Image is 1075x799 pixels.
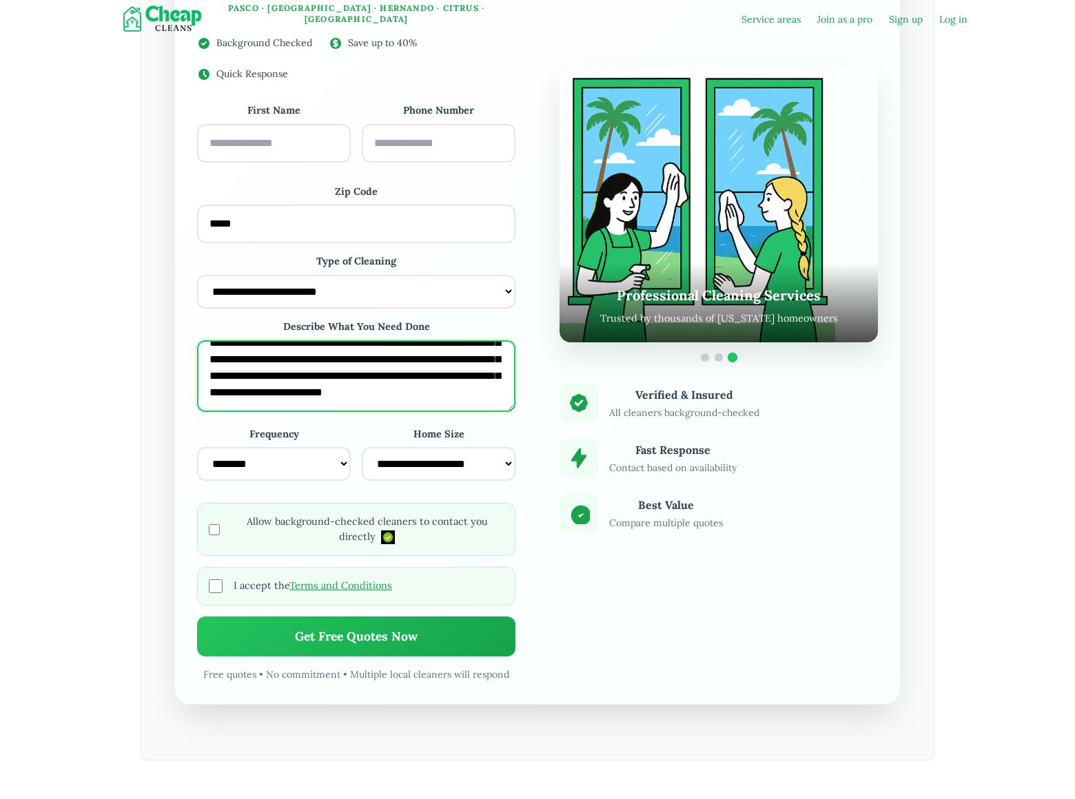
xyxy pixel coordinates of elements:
h3: Professional Cleaning Services [576,285,861,306]
span: I accept the [234,579,392,594]
label: Phone Number [362,103,515,118]
img: Window cleaning services [560,67,835,342]
label: Describe What You Need Done [197,320,515,335]
img: CCF Verified [381,530,395,544]
label: Home Size [362,427,515,442]
label: First Name [197,103,351,118]
input: Allow background-checked cleaners to contact you directlyCCF Verified [209,523,220,537]
span: Quick Response [216,67,288,81]
input: I accept theTerms and Conditions [209,579,223,593]
span: Allow background-checked cleaners to contact you directly [231,515,504,544]
a: Terms and Conditions [289,579,392,592]
p: All cleaners background-checked [609,406,759,420]
p: Compare multiple quotes [609,516,723,530]
h4: Best Value [609,497,723,513]
img: Cheap Cleans Florida [107,6,223,33]
span: Background Checked [216,36,312,50]
label: Zip Code [197,185,515,200]
span: Save up to 40% [348,36,417,50]
p: Free quotes • No commitment • Multiple local cleaners will respond [197,667,515,682]
p: Trusted by thousands of [US_STATE] homeowners [576,311,861,326]
h4: Verified & Insured [609,386,759,403]
a: Service areas [741,12,801,26]
label: Frequency [197,427,351,442]
a: Log in [939,12,967,26]
label: Type of Cleaning [197,254,515,269]
button: Get Free Quotes Now [197,616,515,656]
p: Contact based on availability [609,461,737,475]
a: Sign up [889,12,923,26]
a: Join as a pro [817,12,872,26]
h4: Fast Response [609,442,737,458]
